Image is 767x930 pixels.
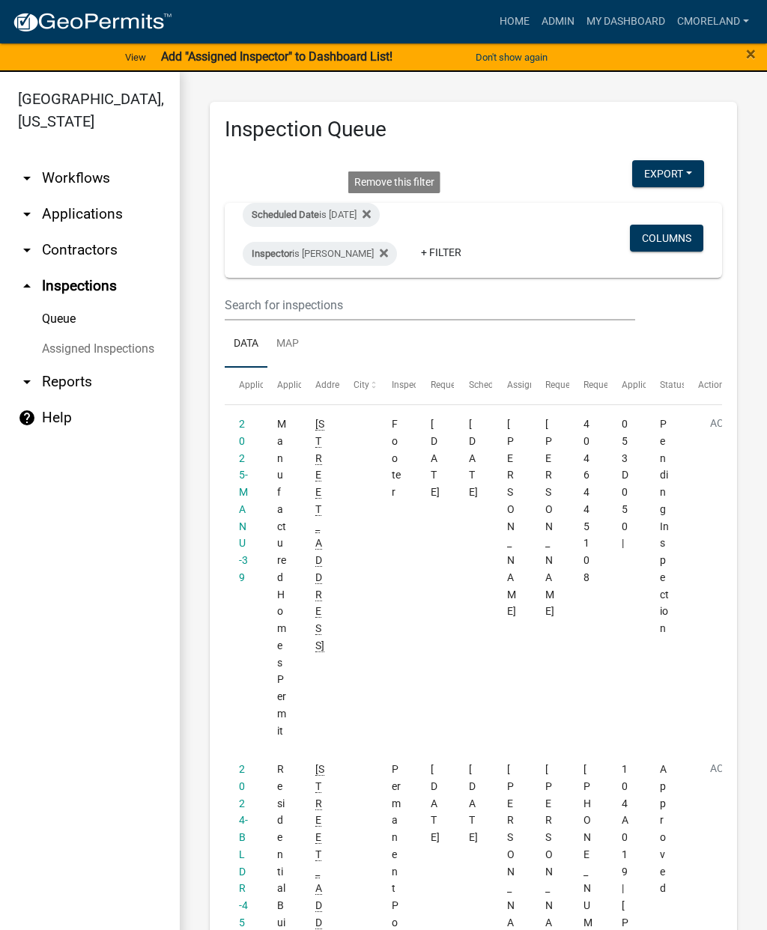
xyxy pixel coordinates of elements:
datatable-header-cell: Actions [684,368,722,404]
datatable-header-cell: City [339,368,378,404]
i: arrow_drop_up [18,277,36,295]
input: Search for inspections [225,290,635,320]
a: View [119,45,152,70]
datatable-header-cell: Inspection Type [378,368,416,404]
span: Address [315,380,348,390]
span: Requestor Phone [583,380,652,390]
span: 4046445108 [583,418,589,583]
span: Mike Durden [545,418,554,617]
span: Status [660,380,686,390]
strong: Add "Assigned Inspector" to Dashboard List! [161,49,392,64]
datatable-header-cell: Assigned Inspector [492,368,530,404]
datatable-header-cell: Application Description [607,368,646,404]
i: arrow_drop_down [18,169,36,187]
i: arrow_drop_down [18,205,36,223]
span: 07/23/2025 [431,418,440,498]
div: [DATE] [469,761,479,846]
a: cmoreland [671,7,755,36]
span: Manufactured Homes Permit [277,418,286,737]
span: 07/29/2025 [431,763,440,843]
datatable-header-cell: Requestor Phone [569,368,607,404]
span: Cedrick Moreland [507,418,516,617]
a: Admin [536,7,580,36]
span: Application [239,380,285,390]
span: Inspection Type [392,380,455,390]
datatable-header-cell: Requested Date [416,368,454,404]
h3: Inspection Queue [225,117,722,142]
button: Don't show again [470,45,554,70]
datatable-header-cell: Scheduled Time [454,368,492,404]
a: Home [494,7,536,36]
datatable-header-cell: Application [225,368,263,404]
i: arrow_drop_down [18,373,36,391]
i: help [18,409,36,427]
span: Pending Inspection [660,418,669,634]
a: 2025-MANU-39 [239,418,248,583]
span: Footer [392,418,401,498]
button: Columns [630,225,703,252]
a: Data [225,320,267,368]
span: Actions [698,380,729,390]
span: Approved [660,763,667,894]
div: is [DATE] [243,203,380,227]
span: Requested Date [431,380,494,390]
span: Assigned Inspector [507,380,584,390]
a: Map [267,320,308,368]
i: arrow_drop_down [18,241,36,259]
span: Inspector [252,248,292,259]
button: Action [698,761,760,798]
datatable-header-cell: Status [646,368,684,404]
span: Application Type [277,380,345,390]
span: 053D050 | [622,418,628,549]
span: City [354,380,369,390]
datatable-header-cell: Address [301,368,339,404]
span: Requestor Name [545,380,613,390]
button: Export [632,160,704,187]
span: Scheduled Date [252,209,319,220]
span: 252 TWILIGHT SHORES RD [315,418,324,652]
a: My Dashboard [580,7,671,36]
datatable-header-cell: Requestor Name [531,368,569,404]
div: Remove this filter [348,171,440,193]
div: is [PERSON_NAME] [243,242,397,266]
button: Close [746,45,756,63]
div: [DATE] [469,416,479,501]
span: × [746,43,756,64]
span: Application Description [622,380,716,390]
datatable-header-cell: Application Type [263,368,301,404]
button: Action [698,416,760,453]
span: Scheduled Time [469,380,533,390]
a: + Filter [409,239,473,266]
